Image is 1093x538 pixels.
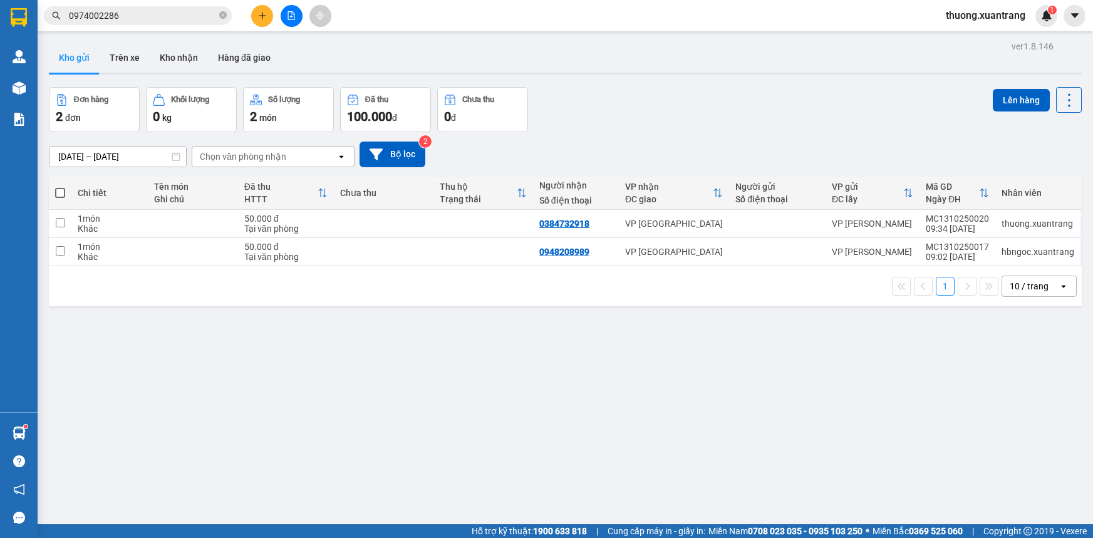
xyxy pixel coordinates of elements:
[1050,6,1054,14] span: 1
[200,150,286,163] div: Chọn văn phòng nhận
[1059,281,1069,291] svg: open
[1002,219,1074,229] div: thuong.xuantrang
[1010,280,1049,292] div: 10 / trang
[866,529,869,534] span: ⚪️
[1048,6,1057,14] sup: 1
[919,177,995,210] th: Toggle SortBy
[171,95,209,104] div: Khối lượng
[1069,10,1080,21] span: caret-down
[340,87,431,132] button: Đã thu100.000đ
[259,113,277,123] span: món
[13,512,25,524] span: message
[926,214,989,224] div: MC1310250020
[78,214,142,224] div: 1 món
[1012,39,1054,53] div: ver 1.8.146
[258,11,267,20] span: plus
[78,188,142,198] div: Chi tiết
[146,87,237,132] button: Khối lượng0kg
[162,113,172,123] span: kg
[926,182,979,192] div: Mã GD
[625,194,713,204] div: ĐC giao
[1041,10,1052,21] img: icon-new-feature
[78,252,142,262] div: Khác
[65,113,81,123] span: đơn
[13,455,25,467] span: question-circle
[1002,247,1074,257] div: hbngoc.xuantrang
[936,277,955,296] button: 1
[539,180,613,190] div: Người nhận
[250,109,257,124] span: 2
[748,526,862,536] strong: 0708 023 035 - 0935 103 250
[244,194,318,204] div: HTTT
[244,182,318,192] div: Đã thu
[832,247,913,257] div: VP [PERSON_NAME]
[625,219,723,229] div: VP [GEOGRAPHIC_DATA]
[392,113,397,123] span: đ
[832,219,913,229] div: VP [PERSON_NAME]
[316,11,324,20] span: aim
[539,219,589,229] div: 0384732918
[735,194,819,204] div: Số điện thoại
[78,242,142,252] div: 1 món
[832,194,903,204] div: ĐC lấy
[596,524,598,538] span: |
[13,427,26,440] img: warehouse-icon
[244,242,328,252] div: 50.000 đ
[539,195,613,205] div: Số điện thoại
[11,8,27,27] img: logo-vxr
[936,8,1035,23] span: thuong.xuantrang
[238,177,334,210] th: Toggle SortBy
[419,135,432,148] sup: 2
[444,109,451,124] span: 0
[153,109,160,124] span: 0
[52,11,61,20] span: search
[347,109,392,124] span: 100.000
[13,50,26,63] img: warehouse-icon
[365,95,388,104] div: Đã thu
[608,524,705,538] span: Cung cấp máy in - giấy in:
[251,5,273,27] button: plus
[360,142,425,167] button: Bộ lọc
[219,11,227,19] span: close-circle
[13,113,26,126] img: solution-icon
[433,177,533,210] th: Toggle SortBy
[1002,188,1074,198] div: Nhân viên
[219,10,227,22] span: close-circle
[619,177,729,210] th: Toggle SortBy
[56,109,63,124] span: 2
[13,81,26,95] img: warehouse-icon
[926,224,989,234] div: 09:34 [DATE]
[244,214,328,224] div: 50.000 đ
[74,95,108,104] div: Đơn hàng
[832,182,903,192] div: VP gửi
[440,182,517,192] div: Thu hộ
[13,484,25,495] span: notification
[972,524,974,538] span: |
[309,5,331,27] button: aim
[539,247,589,257] div: 0948208989
[993,89,1050,111] button: Lên hàng
[926,252,989,262] div: 09:02 [DATE]
[926,194,979,204] div: Ngày ĐH
[49,87,140,132] button: Đơn hàng2đơn
[100,43,150,73] button: Trên xe
[244,224,328,234] div: Tại văn phòng
[873,524,963,538] span: Miền Bắc
[154,194,232,204] div: Ghi chú
[462,95,494,104] div: Chưa thu
[451,113,456,123] span: đ
[533,526,587,536] strong: 1900 633 818
[926,242,989,252] div: MC1310250017
[625,182,713,192] div: VP nhận
[150,43,208,73] button: Kho nhận
[24,425,28,428] sup: 1
[826,177,919,210] th: Toggle SortBy
[287,11,296,20] span: file-add
[208,43,281,73] button: Hàng đã giao
[472,524,587,538] span: Hỗ trợ kỹ thuật:
[909,526,963,536] strong: 0369 525 060
[244,252,328,262] div: Tại văn phòng
[78,224,142,234] div: Khác
[708,524,862,538] span: Miền Nam
[49,147,186,167] input: Select a date range.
